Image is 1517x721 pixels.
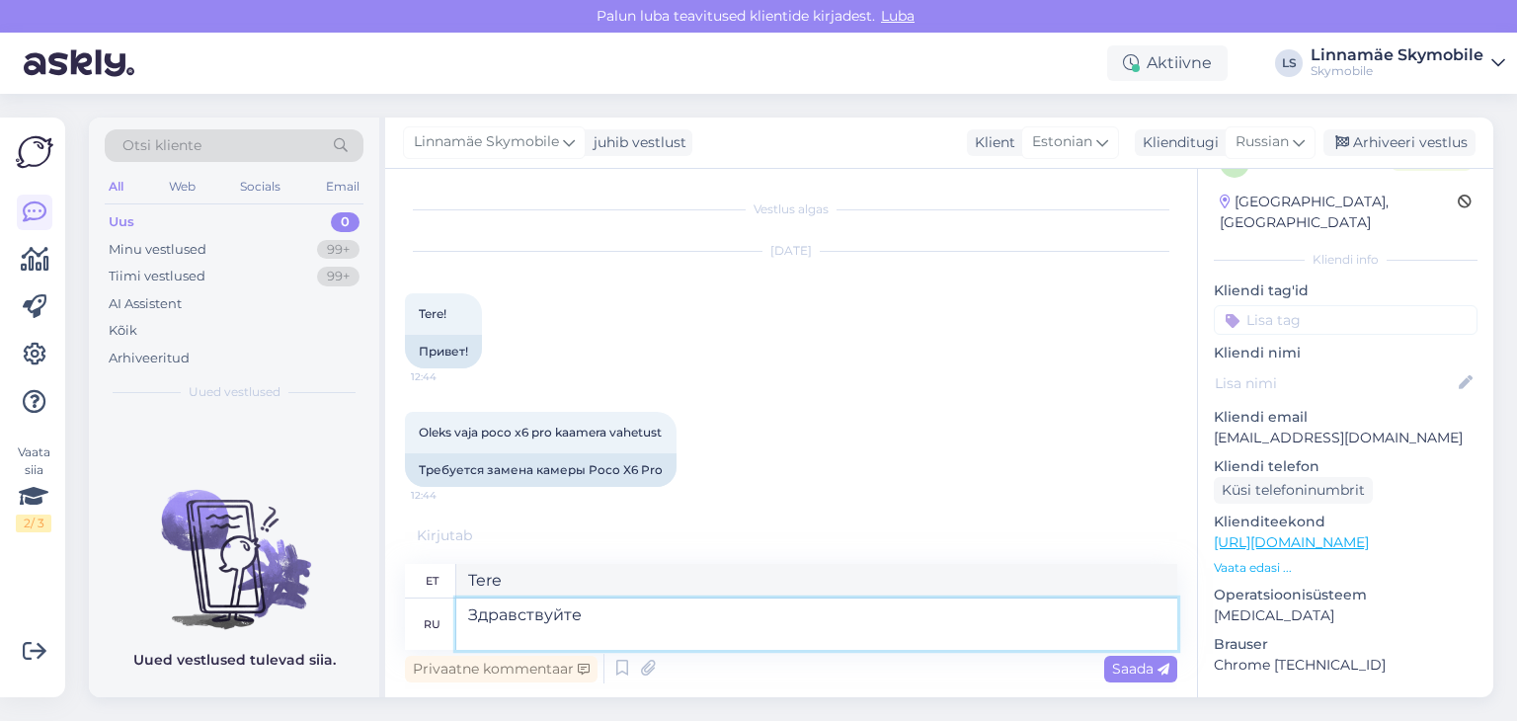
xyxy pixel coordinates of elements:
div: juhib vestlust [586,132,686,153]
div: Minu vestlused [109,240,206,260]
div: 0 [331,212,359,232]
div: Klienditugi [1135,132,1219,153]
img: Askly Logo [16,133,53,171]
div: Kirjutab [405,525,1177,546]
div: Email [322,174,363,200]
div: AI Assistent [109,294,182,314]
div: Привет! [405,335,482,368]
div: 99+ [317,267,359,286]
div: Требуется замена камеры Poco X6 Pro [405,453,677,487]
span: Otsi kliente [122,135,201,156]
div: Web [165,174,200,200]
span: Russian [1236,131,1289,153]
p: [MEDICAL_DATA] [1214,605,1477,626]
span: Oleks vaja poco x6 pro kaamera vahetust [419,425,662,440]
input: Lisa nimi [1215,372,1455,394]
p: [EMAIL_ADDRESS][DOMAIN_NAME] [1214,428,1477,448]
div: Klient [967,132,1015,153]
p: Kliendi telefon [1214,456,1477,477]
p: Kliendi email [1214,407,1477,428]
p: Uued vestlused tulevad siia. [133,650,336,671]
div: Arhiveeritud [109,349,190,368]
span: Linnamäe Skymobile [414,131,559,153]
div: Kõik [109,321,137,341]
div: LS [1275,49,1303,77]
p: Operatsioonisüsteem [1214,585,1477,605]
a: [URL][DOMAIN_NAME] [1214,533,1369,551]
div: et [426,564,439,598]
textarea: Tere [456,564,1177,598]
span: Uued vestlused [189,383,280,401]
textarea: Здравствуйте [456,599,1177,650]
span: Luba [875,7,920,25]
input: Lisa tag [1214,305,1477,335]
div: [DATE] [405,242,1177,260]
span: Estonian [1032,131,1092,153]
span: Tere! [419,306,446,321]
div: ru [424,607,440,641]
div: [PERSON_NAME] [1214,695,1477,713]
div: Privaatne kommentaar [405,656,598,682]
p: Kliendi nimi [1214,343,1477,363]
div: Tiimi vestlused [109,267,205,286]
span: 12:44 [411,369,485,384]
div: Kliendi info [1214,251,1477,269]
span: 12:44 [411,488,485,503]
div: [GEOGRAPHIC_DATA], [GEOGRAPHIC_DATA] [1220,192,1458,233]
div: 99+ [317,240,359,260]
p: Klienditeekond [1214,512,1477,532]
span: Saada [1112,660,1169,678]
div: Vestlus algas [405,200,1177,218]
div: All [105,174,127,200]
div: Skymobile [1311,63,1483,79]
span: . [472,526,475,544]
div: Arhiveeri vestlus [1323,129,1476,156]
p: Brauser [1214,634,1477,655]
div: Küsi telefoninumbrit [1214,477,1373,504]
div: Socials [236,174,284,200]
div: Linnamäe Skymobile [1311,47,1483,63]
div: 2 / 3 [16,515,51,532]
div: Aktiivne [1107,45,1228,81]
p: Chrome [TECHNICAL_ID] [1214,655,1477,676]
img: No chats [89,454,379,632]
div: Uus [109,212,134,232]
p: Vaata edasi ... [1214,559,1477,577]
p: Kliendi tag'id [1214,280,1477,301]
div: Vaata siia [16,443,51,532]
a: Linnamäe SkymobileSkymobile [1311,47,1505,79]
